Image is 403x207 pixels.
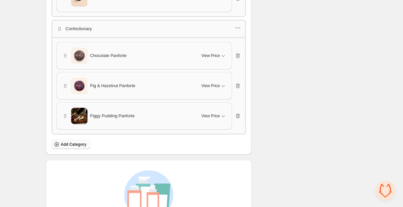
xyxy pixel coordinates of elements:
span: Add Category [61,142,86,147]
span: Chocolate Panforte [90,52,126,59]
span: View Price [201,113,220,119]
img: Figgy Pudding Panforte [71,105,87,127]
button: View Price [198,111,230,121]
div: Open chat [375,181,395,200]
p: Confectionary [66,26,92,32]
span: View Price [201,83,220,88]
img: Fig & Hazelnut Panforte [71,78,87,94]
span: Fig & Hazelnut Panforte [90,83,135,89]
button: Add Category [51,140,90,149]
span: View Price [201,53,220,58]
button: View Price [198,81,230,91]
span: Figgy Pudding Panforte [90,113,135,119]
button: View Price [198,50,230,61]
img: Chocolate Panforte [71,47,87,64]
